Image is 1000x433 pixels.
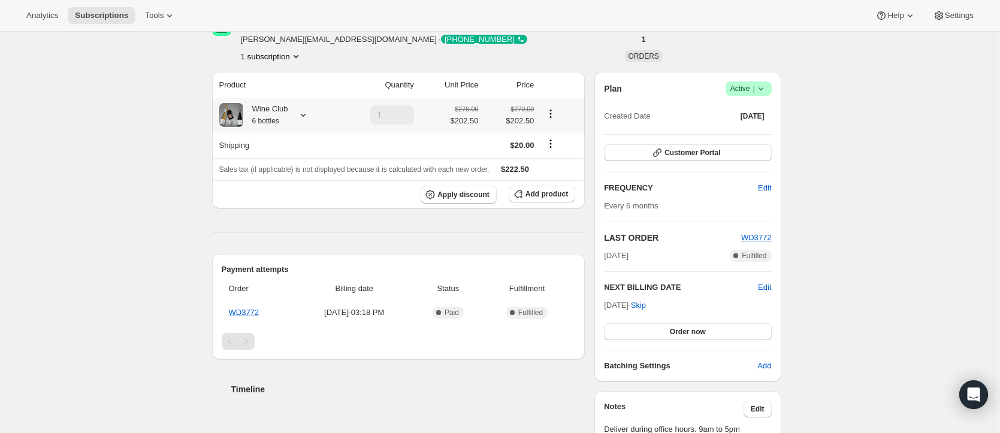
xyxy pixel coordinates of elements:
h2: Plan [604,83,622,95]
img: product img [219,103,243,127]
span: Billing date [298,283,410,295]
button: Analytics [19,7,65,24]
button: WD3772 [741,232,772,244]
a: WD3772 [741,233,772,242]
span: Sales tax (if applicable) is not displayed because it is calculated with each new order. [219,165,490,174]
span: ORDERS [629,52,659,60]
button: Tools [138,7,183,24]
small: $270.00 [510,105,534,113]
button: Shipping actions [541,137,560,150]
span: Edit [751,404,765,414]
button: Subscriptions [68,7,135,24]
span: Paid [445,308,459,317]
span: $202.50 [450,115,478,127]
button: Help [868,7,923,24]
th: Quantity [337,72,418,98]
span: Tools [145,11,164,20]
span: Apply discount [437,190,490,199]
span: [DATE] · 03:18 PM [298,307,410,319]
button: Order now [604,323,771,340]
div: Wine Club [243,103,288,127]
th: Unit Price [418,72,482,98]
h2: Payment attempts [222,264,576,275]
button: Apply discount [421,186,497,204]
span: Help [887,11,904,20]
button: Add [750,356,778,376]
th: Price [482,72,537,98]
span: Settings [945,11,974,20]
button: Edit [744,401,772,417]
span: Edit [758,182,771,194]
span: 1 [642,35,646,44]
span: $20.00 [510,141,534,150]
span: [PERSON_NAME][EMAIL_ADDRESS][DOMAIN_NAME] · [241,34,528,46]
span: Active [730,83,767,95]
span: $202.50 [485,115,534,127]
span: Every 6 months [604,201,658,210]
button: Customer Portal [604,144,771,161]
a: WD3772 [229,308,259,317]
small: 6 bottles [252,117,279,125]
button: Skip [624,296,653,315]
button: Edit [758,281,771,293]
span: [DATE] · [604,301,646,310]
h2: NEXT BILLING DATE [604,281,758,293]
nav: Pagination [222,333,576,350]
span: Add product [525,189,568,199]
small: $270.00 [455,105,478,113]
span: Fulfilled [742,251,766,261]
button: Product actions [241,50,302,62]
span: Analytics [26,11,58,20]
span: | [753,84,754,93]
h6: Batching Settings [604,360,757,372]
button: Settings [926,7,981,24]
span: Add [757,360,771,372]
button: Edit [751,178,778,198]
span: $222.50 [501,165,529,174]
span: Fulfilled [518,308,543,317]
span: Created Date [604,110,650,122]
span: Fulfillment [486,283,568,295]
button: [DATE] [733,108,772,125]
span: Status [418,283,479,295]
span: Order now [670,327,706,337]
span: [DATE] [604,250,629,262]
th: Product [212,72,337,98]
button: Add product [509,186,575,202]
h2: Timeline [231,383,585,395]
div: [PHONE_NUMBER] [441,35,527,44]
th: Shipping [212,132,337,158]
span: Skip [631,299,646,311]
h2: FREQUENCY [604,182,758,194]
h3: Notes [604,401,744,417]
th: Order [222,275,295,302]
button: Product actions [541,107,560,120]
h2: LAST ORDER [604,232,741,244]
span: [DATE] [741,111,765,121]
span: Customer Portal [664,148,720,158]
div: Open Intercom Messenger [959,380,988,409]
button: 1 [635,31,653,48]
span: Subscriptions [75,11,128,20]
